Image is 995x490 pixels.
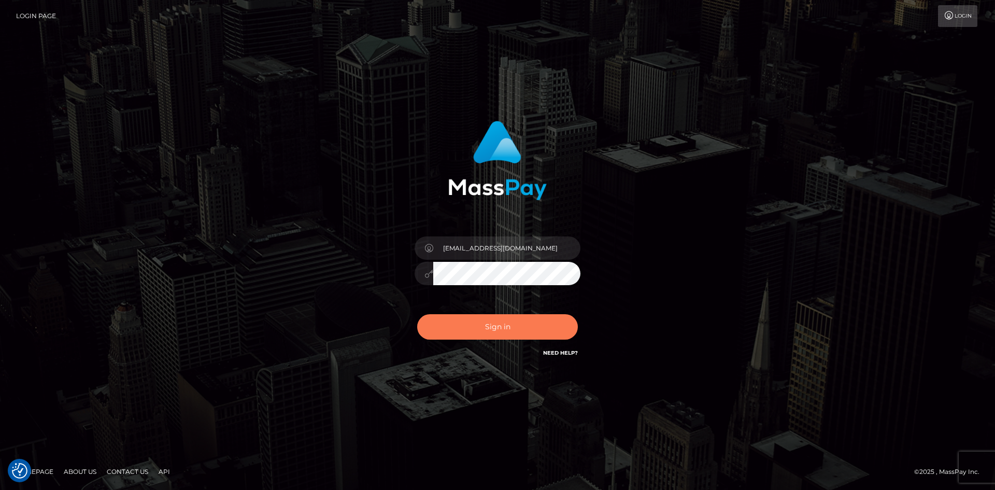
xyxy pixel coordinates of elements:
[433,236,580,260] input: Username...
[543,349,578,356] a: Need Help?
[12,463,27,479] img: Revisit consent button
[16,5,56,27] a: Login Page
[417,314,578,340] button: Sign in
[914,466,987,478] div: © 2025 , MassPay Inc.
[12,463,27,479] button: Consent Preferences
[103,464,152,480] a: Contact Us
[60,464,101,480] a: About Us
[448,121,547,200] img: MassPay Login
[11,464,58,480] a: Homepage
[938,5,977,27] a: Login
[154,464,174,480] a: API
